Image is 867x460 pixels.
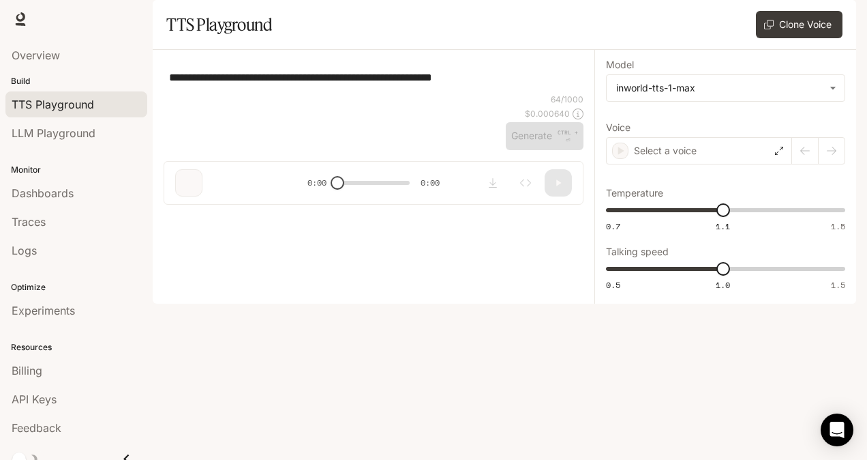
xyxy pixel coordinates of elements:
p: 64 / 1000 [551,94,583,105]
button: Clone Voice [756,11,842,38]
div: Open Intercom Messenger [821,414,853,446]
p: Talking speed [606,247,669,257]
span: 1.5 [831,279,845,291]
h1: TTS Playground [166,11,272,38]
p: Voice [606,123,630,132]
div: inworld-tts-1-max [607,75,845,101]
p: Select a voice [634,144,697,158]
span: 1.5 [831,220,845,232]
div: inworld-tts-1-max [616,81,823,95]
span: 1.0 [716,279,730,291]
p: Model [606,60,634,70]
p: $ 0.000640 [525,108,570,119]
p: Temperature [606,188,663,198]
span: 0.5 [606,279,620,291]
span: 0.7 [606,220,620,232]
span: 1.1 [716,220,730,232]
